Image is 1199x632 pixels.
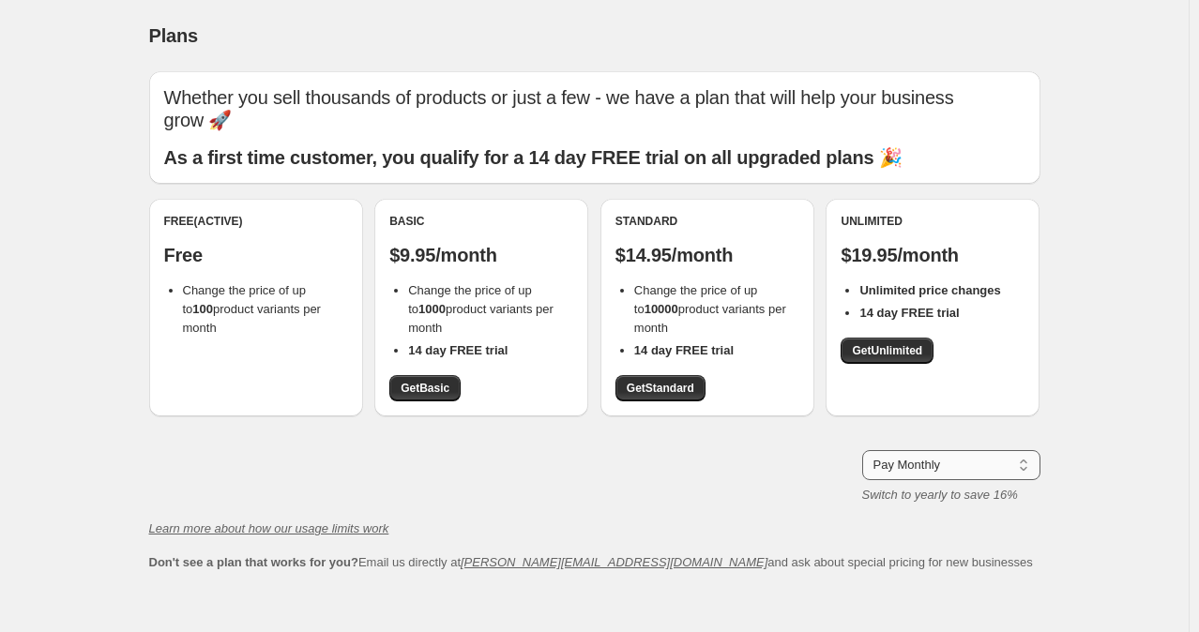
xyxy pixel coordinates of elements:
b: 1000 [418,302,446,316]
a: GetStandard [615,375,706,401]
span: Change the price of up to product variants per month [408,283,554,335]
a: [PERSON_NAME][EMAIL_ADDRESS][DOMAIN_NAME] [461,555,767,569]
div: Free (Active) [164,214,348,229]
span: Get Basic [401,381,449,396]
b: 10000 [645,302,678,316]
span: Change the price of up to product variants per month [634,283,786,335]
div: Unlimited [841,214,1024,229]
div: Basic [389,214,573,229]
span: Get Standard [627,381,694,396]
p: Whether you sell thousands of products or just a few - we have a plan that will help your busines... [164,86,1025,131]
div: Standard [615,214,799,229]
b: Unlimited price changes [859,283,1000,297]
p: $9.95/month [389,244,573,266]
span: Get Unlimited [852,343,922,358]
p: Free [164,244,348,266]
span: Email us directly at and ask about special pricing for new businesses [149,555,1033,569]
span: Plans [149,25,198,46]
a: GetUnlimited [841,338,933,364]
b: 14 day FREE trial [634,343,734,357]
p: $19.95/month [841,244,1024,266]
a: GetBasic [389,375,461,401]
b: 14 day FREE trial [408,343,508,357]
b: As a first time customer, you qualify for a 14 day FREE trial on all upgraded plans 🎉 [164,147,903,168]
b: Don't see a plan that works for you? [149,555,358,569]
a: Learn more about how our usage limits work [149,521,389,535]
span: Change the price of up to product variants per month [183,283,321,335]
i: Switch to yearly to save 16% [862,488,1018,502]
b: 100 [192,302,213,316]
p: $14.95/month [615,244,799,266]
b: 14 day FREE trial [859,306,959,320]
